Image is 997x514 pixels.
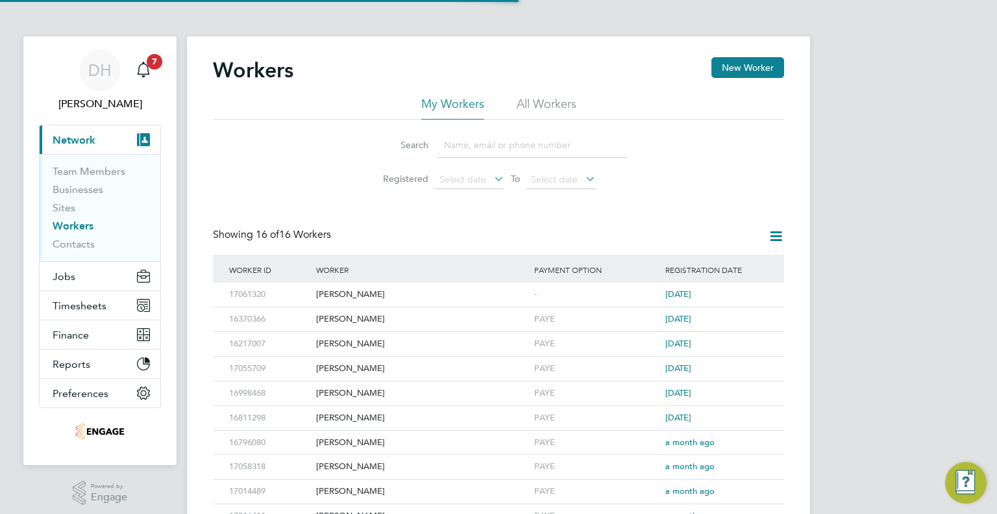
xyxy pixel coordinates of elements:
div: 16370366 [226,307,313,331]
span: [DATE] [665,363,691,374]
div: PAYE [531,431,662,455]
div: [PERSON_NAME] [313,381,531,405]
a: Go to home page [39,421,161,442]
span: [DATE] [665,313,691,324]
button: Reports [40,350,160,378]
div: 16811298 [226,406,313,430]
input: Name, email or phone number [437,133,627,158]
a: 16811298[PERSON_NAME]PAYE[DATE] [226,405,771,417]
div: Registration Date [662,255,771,285]
button: Finance [40,320,160,349]
div: PAYE [531,332,662,356]
div: Payment Option [531,255,662,285]
a: 16217007[PERSON_NAME]PAYE[DATE] [226,331,771,342]
div: [PERSON_NAME] [313,455,531,479]
span: Select date [439,173,486,185]
button: Preferences [40,379,160,407]
li: All Workers [517,96,576,120]
button: Network [40,125,160,154]
span: 7 [147,54,162,70]
a: 17058318[PERSON_NAME]PAYEa month ago [226,454,771,465]
span: Jobs [53,270,75,283]
div: [PERSON_NAME] [313,480,531,504]
div: 17014489 [226,480,313,504]
div: PAYE [531,381,662,405]
span: 16 Workers [256,228,331,241]
span: Engage [91,492,127,503]
a: Sites [53,201,75,214]
span: Preferences [53,387,108,400]
div: [PERSON_NAME] [313,406,531,430]
a: Powered byEngage [73,481,128,506]
div: 17061320 [226,283,313,307]
button: New Worker [711,57,784,78]
h2: Workers [213,57,293,83]
span: [DATE] [665,289,691,300]
label: Search [370,139,428,151]
span: 16 of [256,228,279,241]
button: Jobs [40,262,160,290]
a: 16796080[PERSON_NAME]PAYEa month ago [226,430,771,441]
a: Businesses [53,183,103,196]
div: [PERSON_NAME] [313,332,531,356]
div: Worker ID [226,255,313,285]
div: [PERSON_NAME] [313,307,531,331]
span: a month ago [665,461,715,472]
span: Reports [53,358,90,370]
div: 17058318 [226,455,313,479]
li: My Workers [421,96,484,120]
a: 17055709[PERSON_NAME]PAYE[DATE] [226,356,771,367]
button: Engage Resource Center [945,462,987,504]
span: Powered by [91,481,127,492]
span: a month ago [665,437,715,448]
div: 16217007 [226,332,313,356]
label: Registered [370,173,428,185]
span: [DATE] [665,338,691,349]
div: PAYE [531,455,662,479]
div: PAYE [531,357,662,381]
div: [PERSON_NAME] [313,283,531,307]
span: a month ago [665,485,715,496]
span: Select date [531,173,578,185]
span: Network [53,134,95,146]
a: 17061320[PERSON_NAME]-[DATE] [226,282,771,293]
div: [PERSON_NAME] [313,431,531,455]
nav: Main navigation [23,36,177,465]
div: Network [40,154,160,261]
span: To [507,170,524,187]
button: Timesheets [40,291,160,320]
div: 16796080 [226,431,313,455]
a: 17014489[PERSON_NAME]PAYEa month ago [226,479,771,490]
span: [DATE] [665,412,691,423]
div: Showing [213,228,334,242]
a: 16370366[PERSON_NAME]PAYE[DATE] [226,307,771,318]
a: DH[PERSON_NAME] [39,49,161,112]
div: 17055709 [226,357,313,381]
span: DH [88,62,112,79]
div: Worker [313,255,531,285]
img: jdr-logo-retina.png [75,421,125,442]
div: [PERSON_NAME] [313,357,531,381]
div: - [531,283,662,307]
div: 16998468 [226,381,313,405]
a: 16998468[PERSON_NAME]PAYE[DATE] [226,381,771,392]
a: 7 [130,49,156,91]
span: Finance [53,329,89,341]
span: Danielle Harris [39,96,161,112]
div: PAYE [531,406,662,430]
div: PAYE [531,307,662,331]
span: Timesheets [53,300,106,312]
a: Workers [53,220,93,232]
div: PAYE [531,480,662,504]
a: Contacts [53,238,95,250]
span: [DATE] [665,387,691,398]
a: Team Members [53,165,125,177]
